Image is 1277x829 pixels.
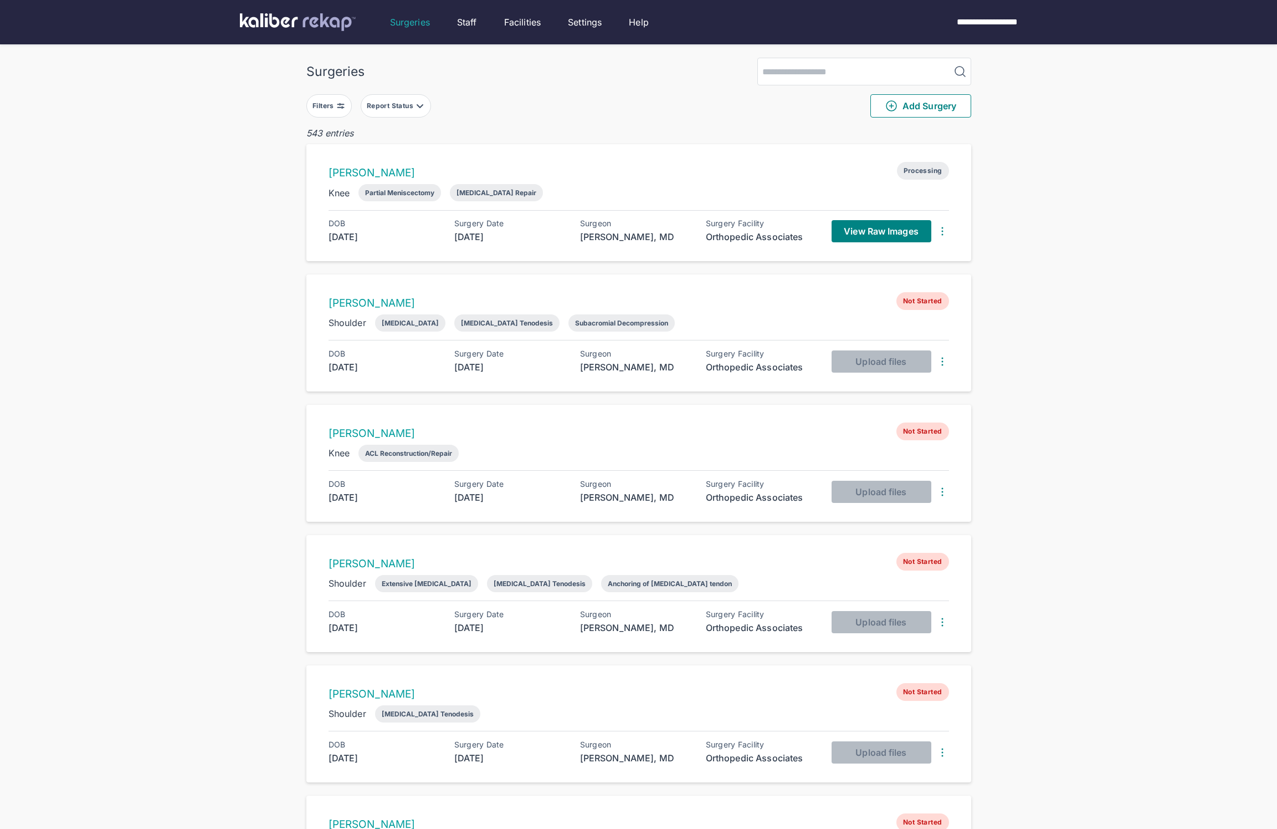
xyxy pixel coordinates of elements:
div: [MEDICAL_DATA] Repair [457,189,536,197]
div: Surgery Date [454,349,565,358]
span: Add Surgery [885,99,956,113]
img: DotsThreeVertical.31cb0eda.svg [936,225,949,238]
img: filter-caret-down-grey.b3560631.svg [416,101,424,110]
div: DOB [329,480,439,489]
div: [DATE] [454,360,565,374]
div: Extensive [MEDICAL_DATA] [382,579,471,588]
span: Not Started [896,683,948,701]
a: [PERSON_NAME] [329,427,416,440]
div: Anchoring of [MEDICAL_DATA] tendon [608,579,732,588]
div: Knee [329,186,350,200]
div: 543 entries [306,126,971,140]
div: Shoulder [329,707,366,720]
div: [DATE] [329,230,439,243]
a: Settings [568,16,602,29]
div: Surgery Facility [706,740,817,749]
div: [MEDICAL_DATA] Tenodesis [382,710,474,718]
span: Not Started [896,423,948,440]
div: Surgery Date [454,740,565,749]
img: DotsThreeVertical.31cb0eda.svg [936,355,949,368]
div: Knee [329,446,350,460]
button: Filters [306,94,352,118]
div: Subacromial Decompression [575,319,668,327]
span: View Raw Images [844,226,919,237]
button: Add Surgery [870,94,971,118]
div: [PERSON_NAME], MD [580,491,691,504]
button: Upload files [832,741,931,764]
div: Surgery Facility [706,610,817,619]
a: [PERSON_NAME] [329,688,416,700]
div: Orthopedic Associates [706,621,817,634]
div: Shoulder [329,316,366,329]
img: MagnifyingGlass.1dc66aab.svg [953,65,967,78]
div: [DATE] [454,230,565,243]
div: Surgeon [580,610,691,619]
div: Report Status [367,101,416,110]
button: Upload files [832,611,931,633]
div: Orthopedic Associates [706,360,817,374]
div: [DATE] [329,491,439,504]
div: [PERSON_NAME], MD [580,751,691,765]
div: Surgery Date [454,480,565,489]
div: [MEDICAL_DATA] [382,319,439,327]
div: Surgeon [580,349,691,358]
a: [PERSON_NAME] [329,297,416,309]
button: View Raw Images [832,220,931,242]
div: Surgery Facility [706,349,817,358]
a: Surgeries [390,16,430,29]
img: DotsThreeVertical.31cb0eda.svg [936,746,949,759]
div: [DATE] [454,491,565,504]
span: Not Started [896,292,948,310]
div: [DATE] [454,621,565,634]
div: Surgery Facility [706,219,817,228]
a: Staff [457,16,477,29]
button: Upload files [832,481,931,503]
div: Surgeon [580,480,691,489]
div: [PERSON_NAME], MD [580,360,691,374]
div: DOB [329,349,439,358]
div: Surgery Date [454,610,565,619]
span: Upload files [855,486,906,497]
button: Upload files [832,350,931,373]
div: DOB [329,610,439,619]
div: ACL Reconstruction/Repair [365,449,452,457]
div: Surgeries [306,64,365,79]
img: DotsThreeVertical.31cb0eda.svg [936,616,949,629]
img: faders-horizontal-grey.d550dbda.svg [336,101,345,110]
div: DOB [329,740,439,749]
span: Upload files [855,747,906,758]
div: Surgery Date [454,219,565,228]
div: [MEDICAL_DATA] Tenodesis [461,319,553,327]
a: Help [629,16,649,29]
span: Upload files [855,356,906,367]
div: Surgeon [580,740,691,749]
div: Filters [312,101,336,110]
img: kaliber labs logo [240,13,356,31]
img: DotsThreeVertical.31cb0eda.svg [936,485,949,499]
div: [MEDICAL_DATA] Tenodesis [494,579,586,588]
div: [DATE] [329,360,439,374]
div: [DATE] [454,751,565,765]
a: [PERSON_NAME] [329,166,416,179]
div: Orthopedic Associates [706,751,817,765]
span: Processing [897,162,949,180]
div: Surgery Facility [706,480,817,489]
a: [PERSON_NAME] [329,557,416,570]
div: [DATE] [329,621,439,634]
div: Shoulder [329,577,366,590]
div: Orthopedic Associates [706,230,817,243]
div: Partial Meniscectomy [365,189,434,197]
div: DOB [329,219,439,228]
div: [PERSON_NAME], MD [580,621,691,634]
div: [PERSON_NAME], MD [580,230,691,243]
button: Report Status [361,94,431,118]
a: Facilities [504,16,541,29]
span: Not Started [896,553,948,571]
img: PlusCircleGreen.5fd88d77.svg [885,99,898,113]
span: Upload files [855,617,906,628]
